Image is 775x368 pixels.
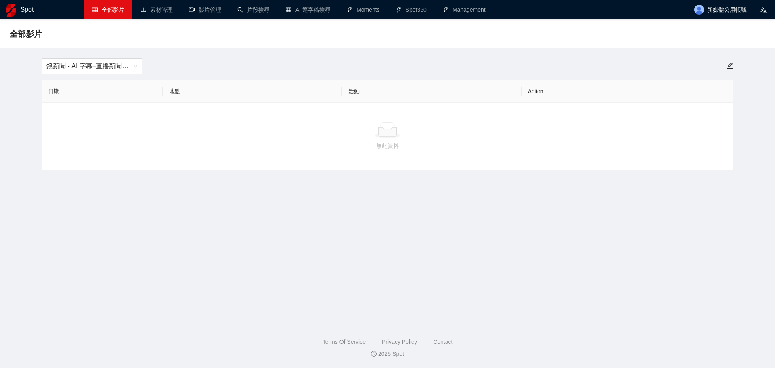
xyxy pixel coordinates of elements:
[46,59,138,74] span: 鏡新聞 - AI 字幕+直播新聞（2025-2027）
[140,6,173,13] a: upload素材管理
[382,339,417,345] a: Privacy Policy
[48,141,727,150] div: 無此資料
[286,6,331,13] a: tableAI 逐字稿搜尋
[371,351,377,357] span: copyright
[10,27,42,40] span: 全部影片
[522,80,733,103] th: Action
[433,339,452,345] a: Contact
[323,339,366,345] a: Terms Of Service
[342,80,521,103] th: 活動
[92,7,98,13] span: table
[396,6,427,13] a: thunderboltSpot360
[189,6,221,13] a: video-camera影片管理
[6,349,769,358] div: 2025 Spot
[727,62,733,69] span: edit
[443,6,486,13] a: thunderboltManagement
[6,4,16,17] img: logo
[694,5,704,15] img: avatar
[102,6,124,13] span: 全部影片
[347,6,380,13] a: thunderboltMoments
[42,80,163,103] th: 日期
[237,6,270,13] a: search片段搜尋
[163,80,342,103] th: 地點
